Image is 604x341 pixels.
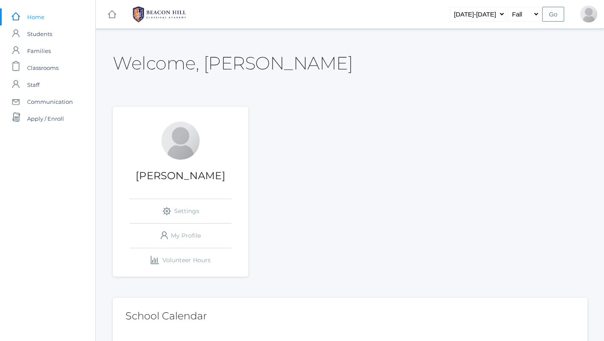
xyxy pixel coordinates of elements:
h1: [PERSON_NAME] [113,170,248,181]
a: My Profile [130,224,231,248]
img: BHCALogos-05-308ed15e86a5a0abce9b8dd61676a3503ac9727e845dece92d48e8588c001991.png [128,4,191,25]
input: Go [542,7,564,22]
span: Apply / Enroll [27,110,64,127]
span: Home [27,8,45,25]
span: Staff [27,76,39,93]
span: Communication [27,93,73,110]
h2: School Calendar [125,311,575,322]
span: Families [27,42,51,59]
a: Settings [130,199,231,223]
div: Lydia Chaffin [580,6,597,22]
span: Classrooms [27,59,58,76]
a: Volunteer Hours [130,248,231,272]
div: Lydia Chaffin [161,122,200,160]
span: Students [27,25,52,42]
h2: Welcome, [PERSON_NAME] [113,53,353,73]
